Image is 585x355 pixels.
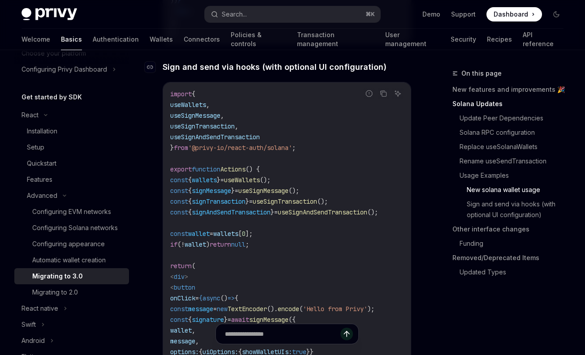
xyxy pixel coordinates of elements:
a: Installation [14,123,129,139]
a: Support [451,10,476,19]
span: ( [299,305,303,313]
span: ({ [288,316,296,324]
span: new [217,305,228,313]
img: dark logo [22,8,77,21]
div: Configuring Privy Dashboard [22,64,107,75]
span: return [170,262,192,270]
span: = [274,208,278,216]
a: Replace useSolanaWallets [460,140,571,154]
span: ); [367,305,374,313]
div: Setup [27,142,44,153]
a: Welcome [22,29,50,50]
span: onClick [170,294,195,302]
a: Policies & controls [231,29,286,50]
button: Report incorrect code [363,88,375,99]
span: } [217,176,220,184]
a: Solana RPC configuration [460,125,571,140]
div: Migrating to 3.0 [32,271,83,282]
span: Sign and send via hooks (with optional UI configuration) [163,61,387,73]
a: Usage Examples [460,168,571,183]
span: = [228,316,231,324]
span: = [249,197,253,205]
div: Automatic wallet creation [32,255,106,265]
button: Copy the contents from the code block [378,88,389,99]
span: < [170,273,174,281]
h5: Get started by SDK [22,92,82,103]
span: } [170,144,174,152]
a: Dashboard [486,7,542,21]
span: () [220,294,228,302]
span: if [170,240,177,248]
span: ; [292,144,296,152]
a: Updated Types [460,265,571,279]
span: (); [260,176,271,184]
a: Other interface changes [452,222,571,236]
span: export [170,165,192,173]
div: Configuring appearance [32,239,105,249]
div: Android [22,335,45,346]
span: (); [317,197,328,205]
span: , [220,111,224,120]
span: useSignTransaction [170,122,235,130]
span: signTransaction [192,197,245,205]
span: } [231,187,235,195]
span: { [188,208,192,216]
span: message [188,305,213,313]
span: useWallets [224,176,260,184]
span: Dashboard [494,10,528,19]
a: Wallets [150,29,173,50]
span: wallets [213,230,238,238]
span: => [228,294,235,302]
div: Configuring Solana networks [32,222,118,233]
span: import [170,90,192,98]
span: await [231,316,249,324]
span: function [192,165,220,173]
span: { [188,197,192,205]
span: const [170,187,188,195]
a: Basics [61,29,82,50]
span: useSignMessage [170,111,220,120]
span: } [224,316,228,324]
span: button [174,283,195,291]
span: wallets [192,176,217,184]
span: = [195,294,199,302]
span: useSignMessage [238,187,288,195]
div: Swift [22,319,36,330]
span: , [235,122,238,130]
a: Migrating to 3.0 [14,268,129,284]
a: Recipes [487,29,512,50]
span: (). [267,305,278,313]
a: Connectors [184,29,220,50]
a: Quickstart [14,155,129,171]
a: Rename useSendTransaction [460,154,571,168]
span: {async [199,294,220,302]
span: ! [181,240,185,248]
button: Send message [340,328,353,340]
span: = [210,230,213,238]
span: const [170,305,188,313]
span: ⌘ K [366,11,375,18]
span: < [170,283,174,291]
span: (); [367,208,378,216]
span: ( [177,240,181,248]
a: Setup [14,139,129,155]
a: New features and improvements 🎉 [452,82,571,97]
a: Automatic wallet creation [14,252,129,268]
a: Navigate to header [145,61,163,73]
a: Configuring Solana networks [14,220,129,236]
span: { [188,176,192,184]
span: 'Hello from Privy' [303,305,367,313]
span: '@privy-io/react-auth/solana' [188,144,292,152]
a: Configuring appearance [14,236,129,252]
span: = [235,187,238,195]
span: useSignTransaction [253,197,317,205]
a: Update Peer Dependencies [460,111,571,125]
span: const [170,176,188,184]
a: Migrating to 2.0 [14,284,129,300]
a: API reference [523,29,563,50]
div: Migrating to 2.0 [32,287,78,298]
a: Funding [460,236,571,251]
span: const [170,230,188,238]
span: } [271,208,274,216]
span: signMessage [192,187,231,195]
